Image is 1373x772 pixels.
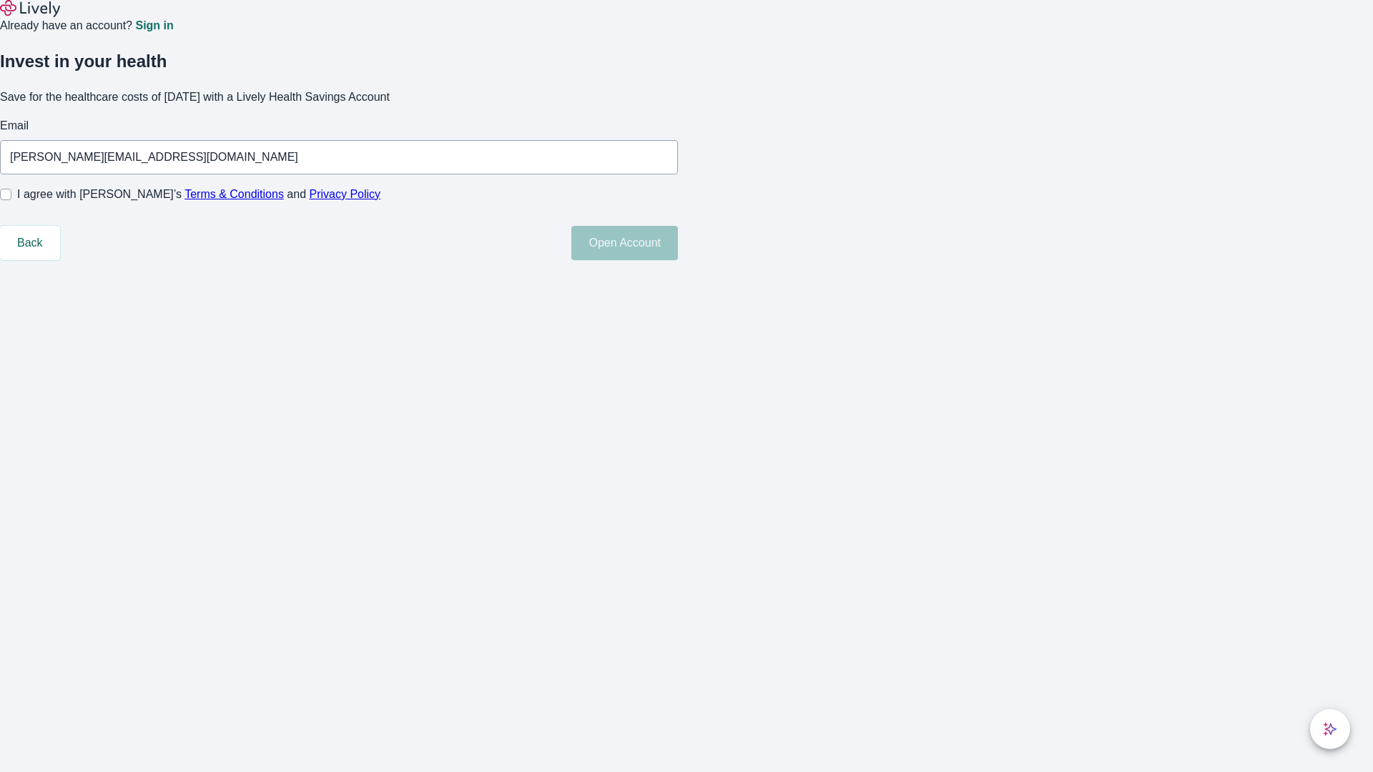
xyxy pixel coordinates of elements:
[1323,722,1337,736] svg: Lively AI Assistant
[1310,709,1350,749] button: chat
[184,188,284,200] a: Terms & Conditions
[17,186,380,203] span: I agree with [PERSON_NAME]’s and
[310,188,381,200] a: Privacy Policy
[135,20,173,31] a: Sign in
